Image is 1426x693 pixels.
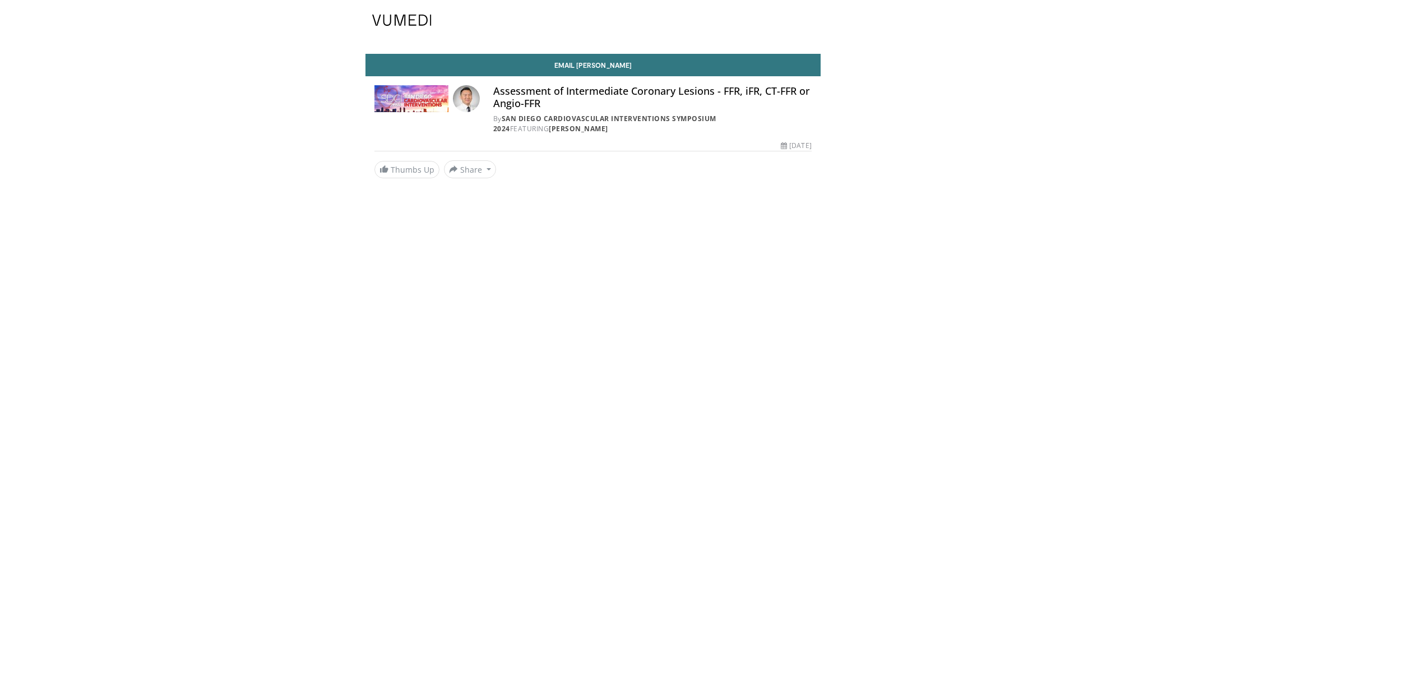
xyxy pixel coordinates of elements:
button: Share [444,160,496,178]
div: By FEATURING [493,114,812,134]
a: Thumbs Up [374,161,439,178]
img: San Diego Cardiovascular Interventions Symposium 2024 [374,85,448,112]
img: VuMedi Logo [372,15,432,26]
div: [DATE] [781,141,811,151]
a: San Diego Cardiovascular Interventions Symposium 2024 [493,114,716,133]
a: [PERSON_NAME] [549,124,608,133]
h4: Assessment of Intermediate Coronary Lesions - FFR, iFR, CT-FFR or Angio-FFR [493,85,812,109]
img: Avatar [453,85,480,112]
a: Email [PERSON_NAME] [365,54,821,76]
